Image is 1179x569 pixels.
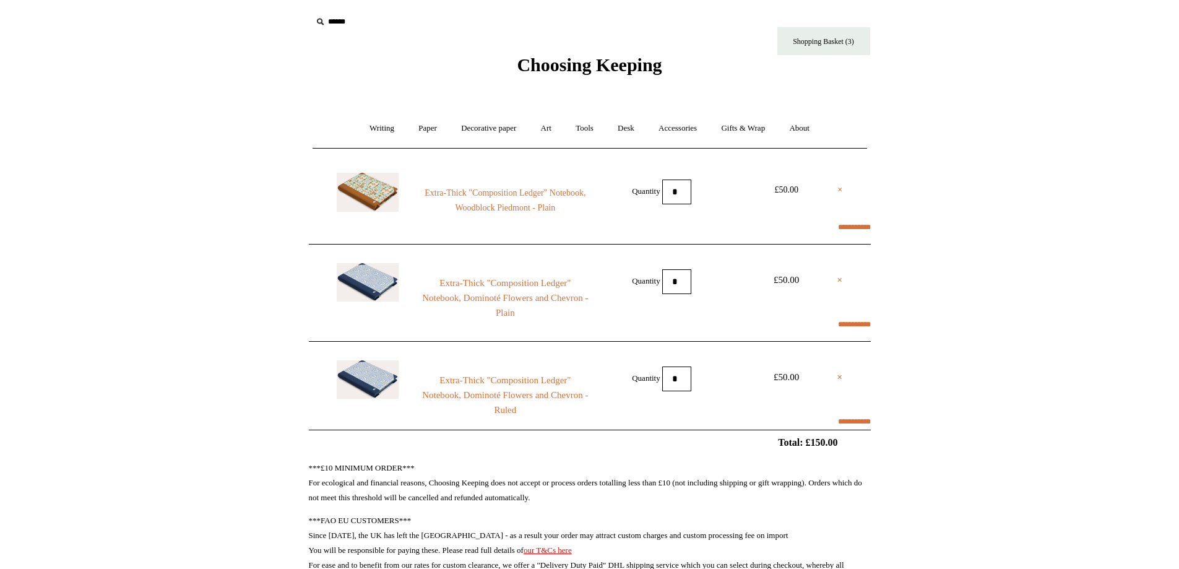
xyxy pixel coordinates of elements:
a: Extra-Thick "Composition Ledger" Notebook, Dominoté Flowers and Chevron - Plain [421,276,589,320]
a: Extra-Thick "Composition Ledger" Notebook, Woodblock Piedmont - Plain [421,186,589,215]
label: Quantity [632,373,660,382]
a: Art [530,112,563,145]
a: Paper [407,112,448,145]
img: Extra-Thick "Composition Ledger" Notebook, Dominoté Flowers and Chevron - Plain [337,263,399,302]
a: Accessories [647,112,708,145]
div: £50.00 [759,272,814,287]
a: × [837,272,843,287]
a: Shopping Basket (3) [777,27,870,55]
label: Quantity [632,186,660,195]
a: Decorative paper [450,112,527,145]
div: £50.00 [759,370,814,384]
img: Extra-Thick "Composition Ledger" Notebook, Woodblock Piedmont - Plain [337,173,399,212]
a: Tools [564,112,605,145]
span: Choosing Keeping [517,54,662,75]
img: Extra-Thick "Composition Ledger" Notebook, Dominoté Flowers and Chevron - Ruled [337,360,399,399]
h2: Total: £150.00 [280,437,899,448]
a: Gifts & Wrap [710,112,776,145]
a: Writing [358,112,405,145]
a: our T&Cs here [524,545,572,555]
a: Extra-Thick "Composition Ledger" Notebook, Dominoté Flowers and Chevron - Ruled [421,373,589,417]
a: Choosing Keeping [517,64,662,73]
a: Desk [607,112,646,145]
a: × [837,183,842,198]
div: £50.00 [759,183,814,198]
p: ***£10 MINIMUM ORDER*** For ecological and financial reasons, Choosing Keeping does not accept or... [309,461,871,505]
a: About [778,112,821,145]
label: Quantity [632,276,660,285]
a: × [837,370,843,384]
